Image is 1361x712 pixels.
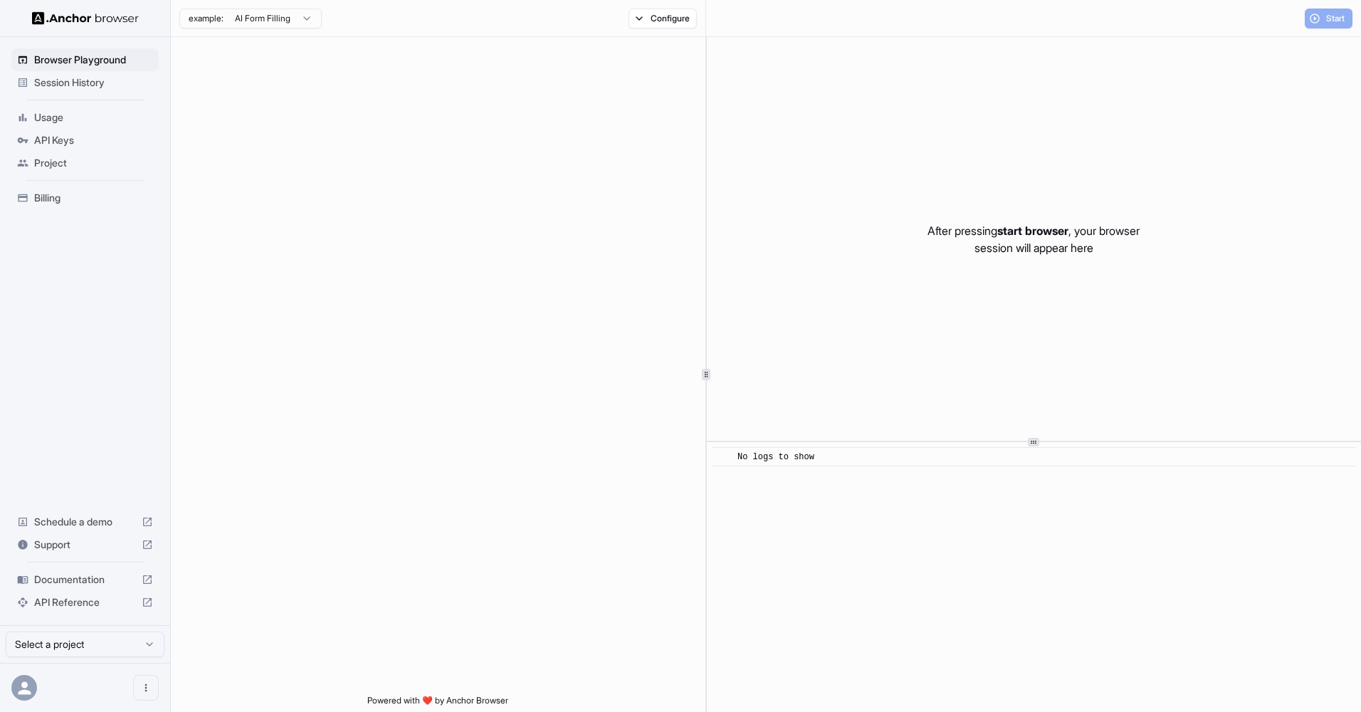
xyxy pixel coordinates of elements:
img: Anchor Logo [32,11,139,25]
span: Project [34,156,153,170]
span: Billing [34,191,153,205]
span: Session History [34,75,153,90]
div: API Keys [11,129,159,152]
div: Schedule a demo [11,511,159,533]
div: Session History [11,71,159,94]
span: Documentation [34,572,136,587]
div: Usage [11,106,159,129]
span: API Keys [34,133,153,147]
div: Browser Playground [11,48,159,71]
span: Schedule a demo [34,515,136,529]
span: No logs to show [737,452,814,462]
span: Powered with ❤️ by Anchor Browser [367,695,508,712]
div: Project [11,152,159,174]
p: After pressing , your browser session will appear here [928,222,1140,256]
div: API Reference [11,591,159,614]
span: Usage [34,110,153,125]
button: Open menu [133,675,159,701]
span: start browser [997,224,1068,238]
div: Billing [11,187,159,209]
span: Browser Playground [34,53,153,67]
span: API Reference [34,595,136,609]
span: ​ [720,450,727,464]
span: example: [189,13,224,24]
span: Support [34,538,136,552]
button: Configure [629,9,698,28]
div: Support [11,533,159,556]
div: Documentation [11,568,159,591]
